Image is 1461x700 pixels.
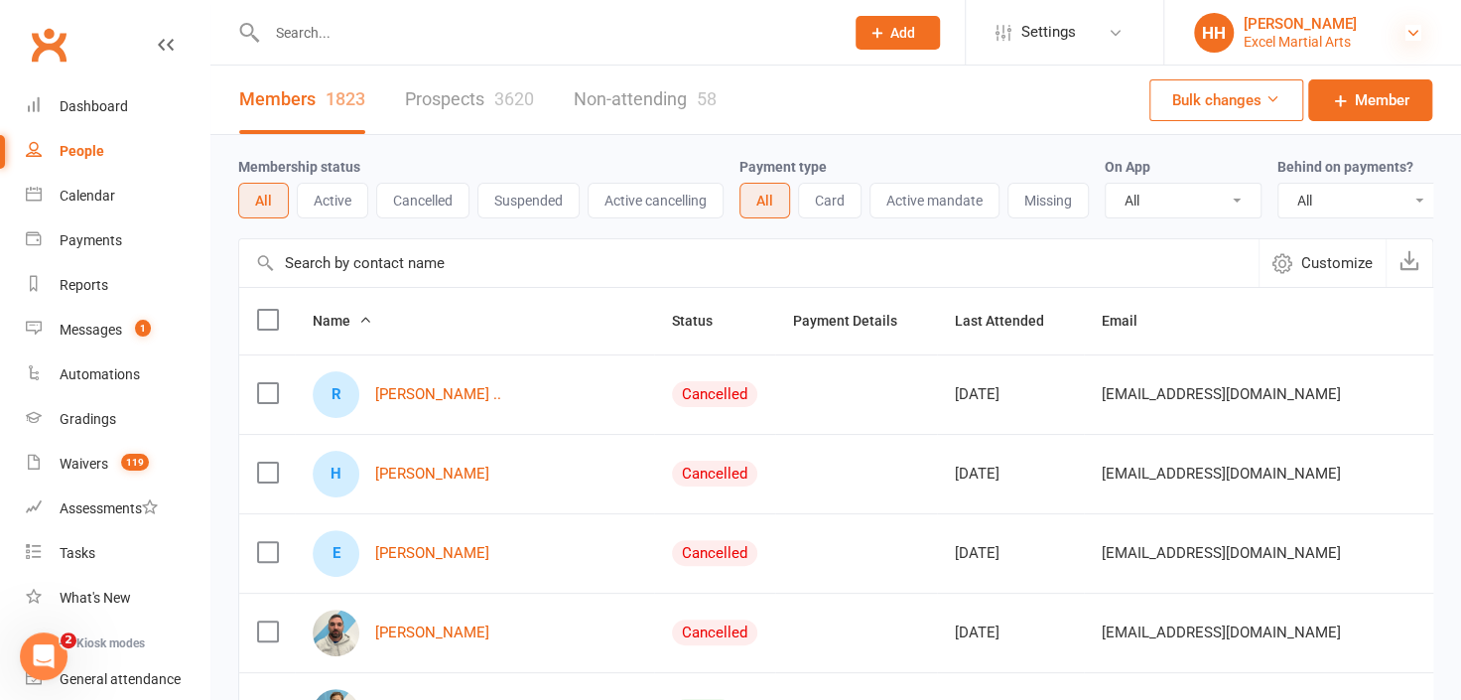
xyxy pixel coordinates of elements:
[26,84,209,129] a: Dashboard
[313,451,359,497] div: Helena
[24,20,73,70] a: Clubworx
[326,88,365,109] div: 1823
[60,545,95,561] div: Tasks
[1355,88,1409,112] span: Member
[1102,614,1341,651] span: [EMAIL_ADDRESS][DOMAIN_NAME]
[239,239,1259,287] input: Search by contact name
[1308,79,1432,121] a: Member
[1259,239,1386,287] button: Customize
[793,309,919,333] button: Payment Details
[135,320,151,337] span: 1
[856,16,940,50] button: Add
[375,466,489,483] a: [PERSON_NAME]
[1102,455,1341,492] span: [EMAIL_ADDRESS][DOMAIN_NAME]
[26,174,209,218] a: Calendar
[61,632,76,648] span: 2
[313,313,372,329] span: Name
[793,313,919,329] span: Payment Details
[313,530,359,577] div: Ebrahim
[60,188,115,204] div: Calendar
[588,183,724,218] button: Active cancelling
[60,671,181,687] div: General attendance
[60,277,108,293] div: Reports
[1021,10,1076,55] span: Settings
[672,461,757,487] div: Cancelled
[955,625,1066,641] div: [DATE]
[60,98,128,114] div: Dashboard
[26,352,209,397] a: Automations
[26,308,209,352] a: Messages 1
[1102,309,1159,333] button: Email
[26,129,209,174] a: People
[375,625,489,641] a: [PERSON_NAME]
[313,309,372,333] button: Name
[26,576,209,621] a: What's New
[26,263,209,308] a: Reports
[1102,313,1159,329] span: Email
[60,590,131,606] div: What's New
[60,232,122,248] div: Payments
[297,183,368,218] button: Active
[672,540,757,566] div: Cancelled
[60,366,140,382] div: Automations
[1102,375,1341,413] span: [EMAIL_ADDRESS][DOMAIN_NAME]
[60,456,108,472] div: Waivers
[239,66,365,134] a: Members1823
[375,545,489,562] a: [PERSON_NAME]
[574,66,717,134] a: Non-attending58
[405,66,534,134] a: Prospects3620
[1149,79,1303,121] button: Bulk changes
[313,610,359,656] img: Todd
[955,466,1066,483] div: [DATE]
[869,183,999,218] button: Active mandate
[955,313,1066,329] span: Last Attended
[798,183,862,218] button: Card
[739,183,790,218] button: All
[697,88,717,109] div: 58
[26,487,209,531] a: Assessments
[26,218,209,263] a: Payments
[60,322,122,338] div: Messages
[121,454,149,471] span: 119
[1244,15,1357,33] div: [PERSON_NAME]
[313,371,359,418] div: Raphael
[1244,33,1357,51] div: Excel Martial Arts
[890,25,915,41] span: Add
[494,88,534,109] div: 3620
[60,500,158,516] div: Assessments
[955,309,1066,333] button: Last Attended
[238,159,360,175] label: Membership status
[1194,13,1234,53] div: HH
[1301,251,1373,275] span: Customize
[955,386,1066,403] div: [DATE]
[60,411,116,427] div: Gradings
[60,143,104,159] div: People
[26,531,209,576] a: Tasks
[26,442,209,487] a: Waivers 119
[477,183,580,218] button: Suspended
[261,19,830,47] input: Search...
[20,632,67,680] iframe: Intercom live chat
[26,397,209,442] a: Gradings
[1102,534,1341,572] span: [EMAIL_ADDRESS][DOMAIN_NAME]
[672,313,734,329] span: Status
[375,386,501,403] a: [PERSON_NAME] ..
[672,620,757,645] div: Cancelled
[1277,159,1413,175] label: Behind on payments?
[1007,183,1089,218] button: Missing
[739,159,827,175] label: Payment type
[1105,159,1150,175] label: On App
[955,545,1066,562] div: [DATE]
[376,183,469,218] button: Cancelled
[672,309,734,333] button: Status
[672,381,757,407] div: Cancelled
[238,183,289,218] button: All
